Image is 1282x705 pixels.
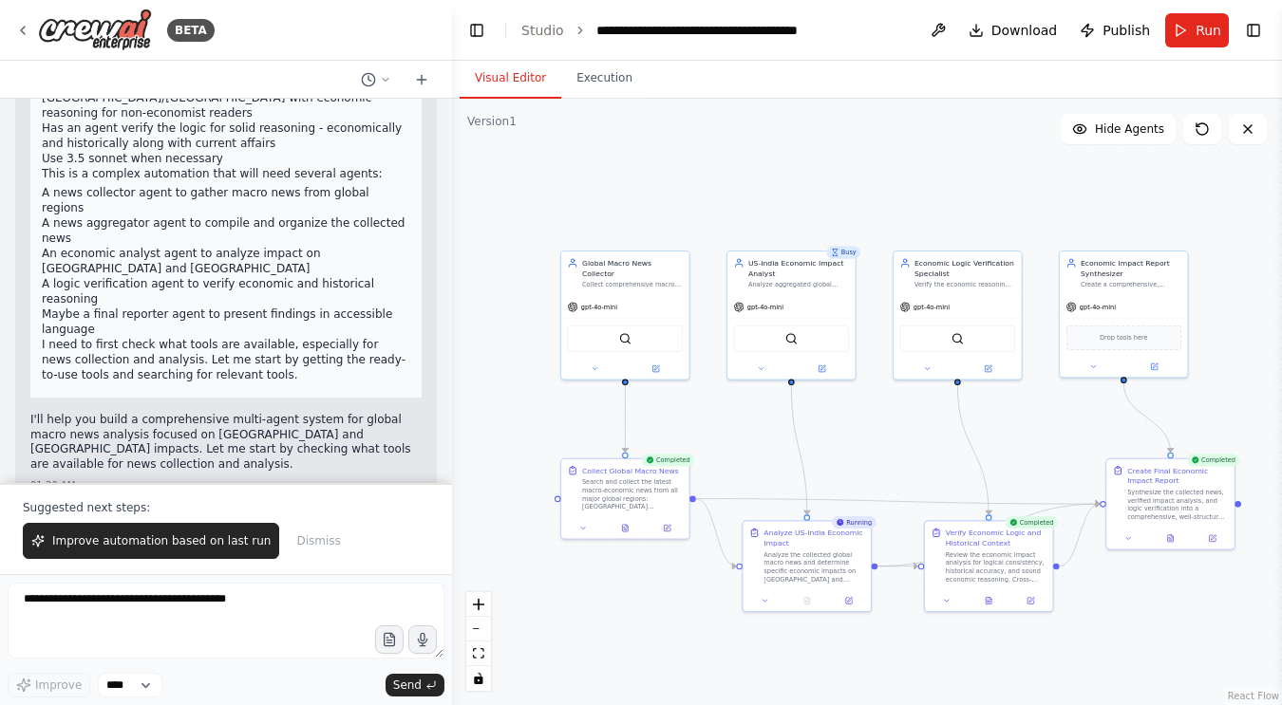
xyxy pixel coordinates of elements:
div: Economic Logic Verification SpecialistVerify the economic reasoning and historical accuracy of th... [893,250,1023,380]
div: Analyze the collected global macro news and determine specific economic impacts on [GEOGRAPHIC_DA... [764,550,864,584]
g: Edge from 59ec5fbb-0a89-4f00-ad4d-d726c341c4c4 to 4361d496-6b4d-47a3-a6b9-f076ace93cc0 [696,493,1100,509]
div: Review the economic impact analysis for logical consistency, historical accuracy, and sound econo... [946,550,1046,584]
div: Completed [1005,516,1057,529]
button: Hide Agents [1061,114,1176,144]
button: Upload files [375,625,404,654]
div: RunningAnalyze US-India Economic ImpactAnalyze the collected global macro news and determine spec... [742,520,872,612]
button: toggle interactivity [466,666,491,691]
span: Drop tools here [1100,332,1148,343]
div: Version 1 [467,114,517,129]
p: Suggested next steps: [23,500,429,515]
button: Improve automation based on last run [23,523,279,559]
g: Edge from 48edbae1-4715-4305-9176-aec261f0c878 to e909dd98-7669-49ee-bd5d-a842e70ee497 [952,385,994,514]
button: View output [603,522,647,534]
p: I'll help you build a comprehensive multi-agent system for global macro news analysis focused on ... [30,413,422,472]
p: This is a complex automation that will need several agents: [42,166,410,181]
button: fit view [466,641,491,666]
g: Edge from e909dd98-7669-49ee-bd5d-a842e70ee497 to 4361d496-6b4d-47a3-a6b9-f076ace93cc0 [1060,499,1101,572]
div: Global Macro News Collector [582,258,683,279]
button: Run [1165,13,1229,47]
span: gpt-4o-mini [581,303,617,311]
button: Download [961,13,1065,47]
button: Improve [8,673,90,697]
div: Verify Economic Logic and Historical Context [946,528,1046,548]
button: Hide left sidebar [463,17,490,44]
button: zoom in [466,592,491,617]
a: Studio [521,23,564,38]
a: React Flow attribution [1228,691,1279,701]
button: Open in side panel [1012,595,1048,607]
button: Publish [1072,13,1158,47]
button: View output [1148,532,1192,545]
div: Global Macro News CollectorCollect comprehensive macro-economic news from all major global region... [560,250,690,380]
span: Send [393,677,422,693]
span: Improve automation based on last run [52,533,271,548]
img: SerperDevTool [619,332,632,344]
button: No output available [785,595,829,607]
button: Open in side panel [792,362,851,375]
button: Send [386,674,444,696]
li: Has an agent verify the logic for solid reasoning - economically and historically along with curr... [42,121,410,151]
div: React Flow controls [466,592,491,691]
div: Economic Impact Report Synthesizer [1081,258,1181,279]
button: Click to speak your automation idea [408,625,437,654]
g: Edge from 59ec5fbb-0a89-4f00-ad4d-d726c341c4c4 to 9437aa9e-9818-4d15-a0df-7ea6ad0e8b1d [696,493,737,571]
button: Open in side panel [831,595,867,607]
div: CompletedVerify Economic Logic and Historical ContextReview the economic impact analysis for logi... [924,520,1054,612]
img: SerperDevTool [785,332,798,344]
img: Logo [38,9,152,51]
div: CompletedCreate Final Economic Impact ReportSynthesize the collected news, verified impact analys... [1105,458,1235,550]
button: Start a new chat [406,68,437,91]
div: CompletedCollect Global Macro NewsSearch and collect the latest macro-economic news from all majo... [560,458,690,540]
div: Analyze US-India Economic Impact [764,528,864,548]
div: Running [832,516,877,529]
button: Open in side panel [1195,532,1231,545]
div: Completed [642,454,694,466]
div: Create a comprehensive, reader-friendly report that synthesizes verified economic analysis into c... [1081,281,1181,289]
div: Collect Global Macro News [582,465,679,475]
button: Switch to previous chat [353,68,399,91]
button: Dismiss [287,523,349,559]
button: Open in side panel [626,362,685,375]
li: A news aggregator agent to compile and organize the collected news [42,215,410,246]
div: Synthesize the collected news, verified impact analysis, and logic verification into a comprehens... [1127,488,1228,521]
span: gpt-4o-mini [747,303,783,311]
div: Economic Impact Report SynthesizerCreate a comprehensive, reader-friendly report that synthesizes... [1059,250,1189,379]
div: Verify the economic reasoning and historical accuracy of the impact analysis, cross-checking agai... [914,281,1015,289]
span: Run [1196,21,1221,40]
li: Maybe a final reporter agent to present findings in accessible language [42,306,410,337]
button: Open in side panel [958,362,1017,375]
li: A news collector agent to gather macro news from global regions [42,185,410,215]
span: Hide Agents [1095,121,1164,137]
div: Busy [826,247,860,259]
span: Improve [35,677,82,693]
g: Edge from 6b45a7a3-673b-4324-bfd2-30e487a19069 to 4361d496-6b4d-47a3-a6b9-f076ace93cc0 [1119,383,1176,453]
div: Search and collect the latest macro-economic news from all major global regions: [GEOGRAPHIC_DATA... [582,477,683,510]
nav: breadcrumb [521,21,810,40]
g: Edge from ba032b85-fe07-4ca6-8b32-e26cbbc24727 to 9437aa9e-9818-4d15-a0df-7ea6ad0e8b1d [786,385,812,514]
div: US-India Economic Impact Analyst [748,258,849,279]
button: Visual Editor [460,59,561,99]
span: Publish [1103,21,1150,40]
p: I need to first check what tools are available, especially for news collection and analysis. Let ... [42,337,410,382]
li: A logic verification agent to verify economic and historical reasoning [42,276,410,306]
img: SerperDevTool [952,332,964,344]
span: Dismiss [296,533,340,548]
li: Use 3.5 sonnet when necessary [42,151,410,166]
div: BETA [167,19,215,42]
button: Show right sidebar [1240,17,1267,44]
button: Execution [561,59,648,99]
div: Collect comprehensive macro-economic news from all major global regions: [GEOGRAPHIC_DATA] ([GEOG... [582,281,683,289]
div: Economic Logic Verification Specialist [914,258,1015,279]
div: 01:20 AM [30,478,75,492]
div: Completed [1187,454,1239,466]
g: Edge from ab6e7d34-72cb-4b70-8827-61b054b226c9 to 59ec5fbb-0a89-4f00-ad4d-d726c341c4c4 [620,375,631,452]
span: gpt-4o-mini [914,303,950,311]
div: BusyUS-India Economic Impact AnalystAnalyze aggregated global macro news and determine specific e... [726,250,857,380]
div: Create Final Economic Impact Report [1127,465,1228,486]
span: Download [991,21,1058,40]
button: Open in side panel [650,522,686,534]
button: zoom out [466,617,491,641]
div: Analyze aggregated global macro news and determine specific economic impacts on [GEOGRAPHIC_DATA]... [748,281,849,289]
li: Presents the impact on [GEOGRAPHIC_DATA]/[GEOGRAPHIC_DATA] with economic reasoning for non-econom... [42,75,410,121]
